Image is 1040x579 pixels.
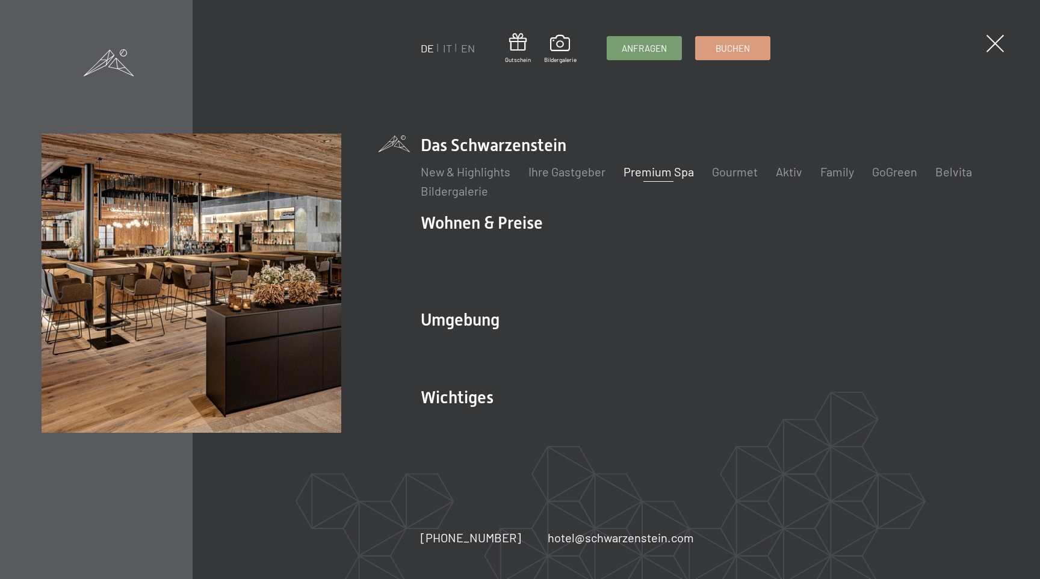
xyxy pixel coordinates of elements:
[548,529,694,546] a: hotel@schwarzenstein.com
[421,530,521,545] span: [PHONE_NUMBER]
[712,164,758,179] a: Gourmet
[505,33,531,64] a: Gutschein
[421,184,488,198] a: Bildergalerie
[544,35,577,64] a: Bildergalerie
[421,529,521,546] a: [PHONE_NUMBER]
[443,42,452,55] a: IT
[528,164,605,179] a: Ihre Gastgeber
[421,42,434,55] a: DE
[622,42,667,55] span: Anfragen
[461,42,475,55] a: EN
[872,164,917,179] a: GoGreen
[421,164,510,179] a: New & Highlights
[624,164,694,179] a: Premium Spa
[696,37,770,60] a: Buchen
[544,55,577,64] span: Bildergalerie
[505,55,531,64] span: Gutschein
[716,42,750,55] span: Buchen
[820,164,854,179] a: Family
[935,164,972,179] a: Belvita
[776,164,802,179] a: Aktiv
[607,37,681,60] a: Anfragen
